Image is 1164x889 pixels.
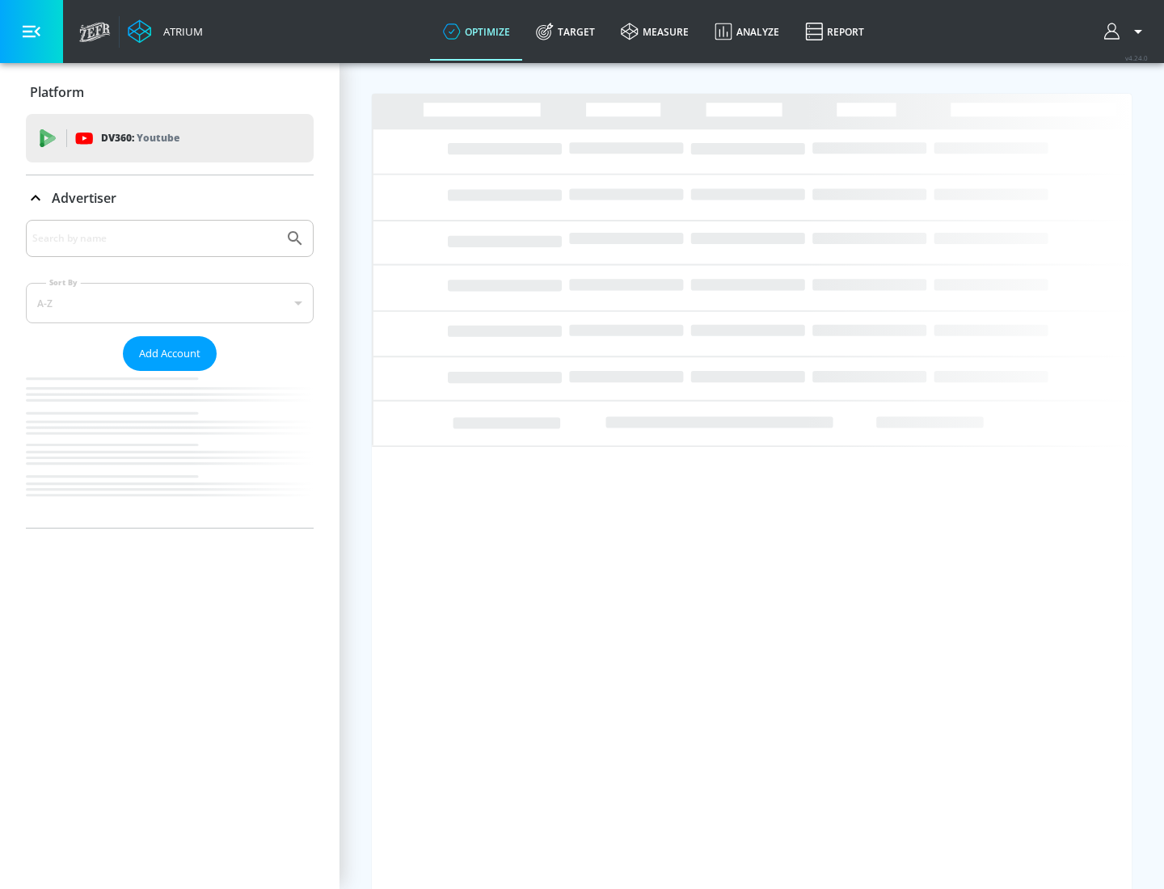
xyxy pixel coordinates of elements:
[430,2,523,61] a: optimize
[702,2,792,61] a: Analyze
[1125,53,1148,62] span: v 4.24.0
[30,83,84,101] p: Platform
[137,129,179,146] p: Youtube
[139,344,200,363] span: Add Account
[26,283,314,323] div: A-Z
[26,114,314,162] div: DV360: Youtube
[128,19,203,44] a: Atrium
[52,189,116,207] p: Advertiser
[26,220,314,528] div: Advertiser
[523,2,608,61] a: Target
[26,175,314,221] div: Advertiser
[157,24,203,39] div: Atrium
[101,129,179,147] p: DV360:
[26,371,314,528] nav: list of Advertiser
[608,2,702,61] a: measure
[123,336,217,371] button: Add Account
[26,70,314,115] div: Platform
[32,228,277,249] input: Search by name
[792,2,877,61] a: Report
[46,277,81,288] label: Sort By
